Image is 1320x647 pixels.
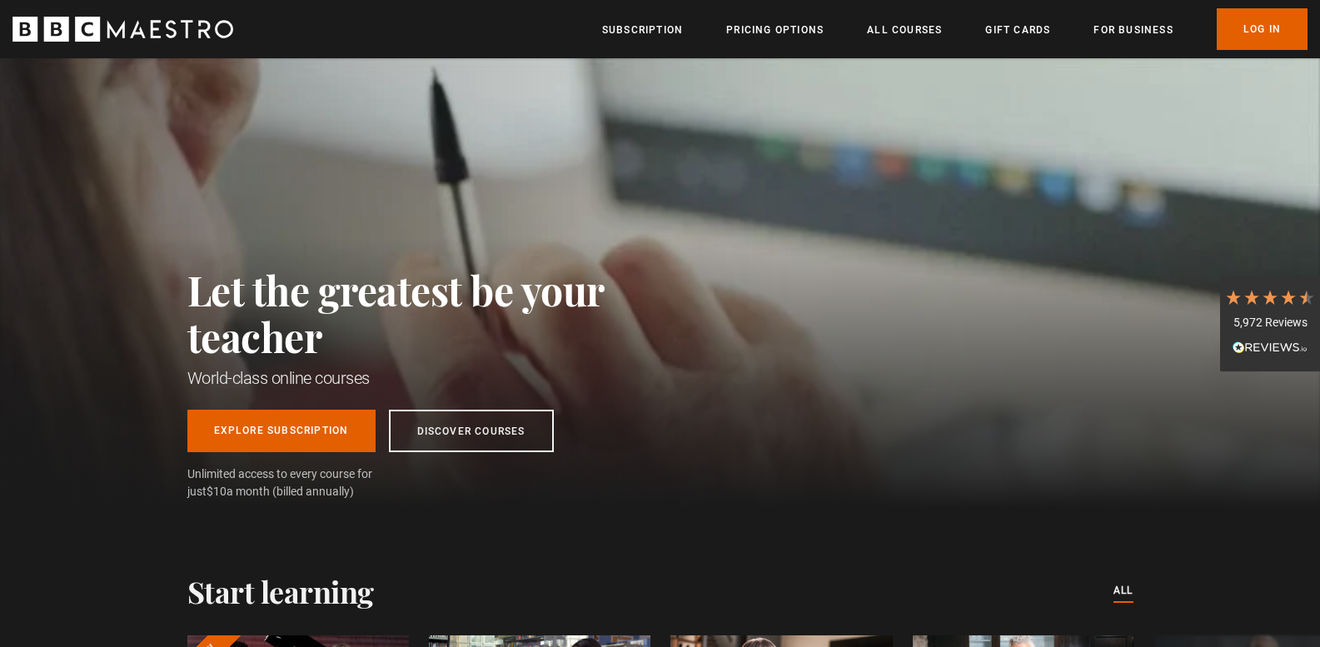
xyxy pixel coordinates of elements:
a: Discover Courses [389,410,554,452]
div: Read All Reviews [1224,339,1316,359]
a: All Courses [867,22,942,38]
a: For business [1093,22,1173,38]
svg: BBC Maestro [12,17,233,42]
div: 5,972 ReviewsRead All Reviews [1220,276,1320,372]
a: Explore Subscription [187,410,376,452]
nav: Primary [602,8,1308,50]
h1: World-class online courses [187,366,679,390]
div: 4.7 Stars [1224,288,1316,306]
span: $10 [207,485,227,498]
a: Log In [1217,8,1308,50]
h2: Let the greatest be your teacher [187,266,679,360]
img: REVIEWS.io [1233,341,1308,353]
span: Unlimited access to every course for just a month (billed annually) [187,465,412,500]
a: Gift Cards [985,22,1050,38]
h2: Start learning [187,574,374,609]
a: Pricing Options [726,22,824,38]
div: 5,972 Reviews [1224,315,1316,331]
a: Subscription [602,22,683,38]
